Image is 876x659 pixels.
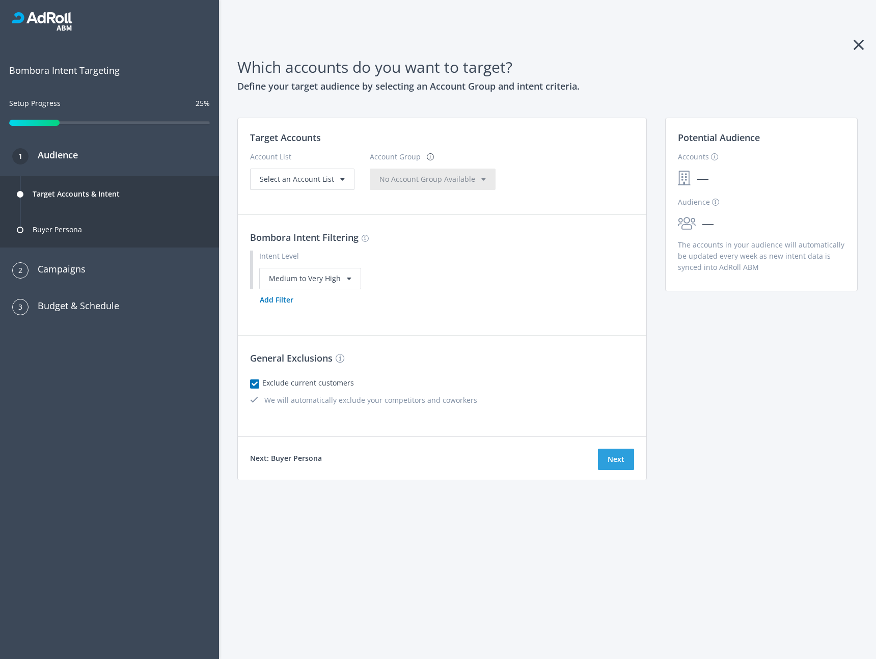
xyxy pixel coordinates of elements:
[29,148,78,162] h3: Audience
[678,130,845,151] h3: Potential Audience
[250,230,634,244] h3: Bombora Intent Filtering
[250,130,634,145] h3: Target Accounts
[9,63,210,77] span: Bombora Intent Targeting
[250,151,354,169] div: Account List
[250,453,322,464] h4: Next: Buyer Persona
[9,98,61,118] div: Setup Progress
[33,217,82,242] div: Buyer Persona
[260,174,345,185] div: Select an Account List
[265,377,354,389] label: Exclude current customers
[250,289,303,311] button: Add Filter
[18,299,22,315] span: 3
[678,197,719,208] label: Audience
[237,79,858,93] h3: Define your target audience by selecting an Account Group and intent criteria.
[598,449,634,470] button: Next
[33,182,120,206] div: Target Accounts & Intent
[29,262,86,276] h3: Campaigns
[259,251,634,262] div: Intent Level
[691,169,715,188] span: —
[18,262,22,279] span: 2
[370,151,421,169] div: Account Group
[259,268,361,289] div: Medium to Very High
[29,298,119,313] h3: Budget & Schedule
[678,151,718,162] label: Accounts
[260,174,334,184] span: Select an Account List
[237,55,858,79] h1: Which accounts do you want to target?
[379,174,475,184] span: No Account Group Available
[678,239,845,273] p: The accounts in your audience will automatically be updated every week as new intent data is sync...
[12,12,207,31] div: RollWorks
[250,395,634,406] div: We will automatically exclude your competitors and coworkers
[18,148,22,164] span: 1
[250,351,634,365] h3: General Exclusions
[379,174,486,185] div: No Account Group Available
[696,214,720,233] span: —
[196,98,210,109] div: 25%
